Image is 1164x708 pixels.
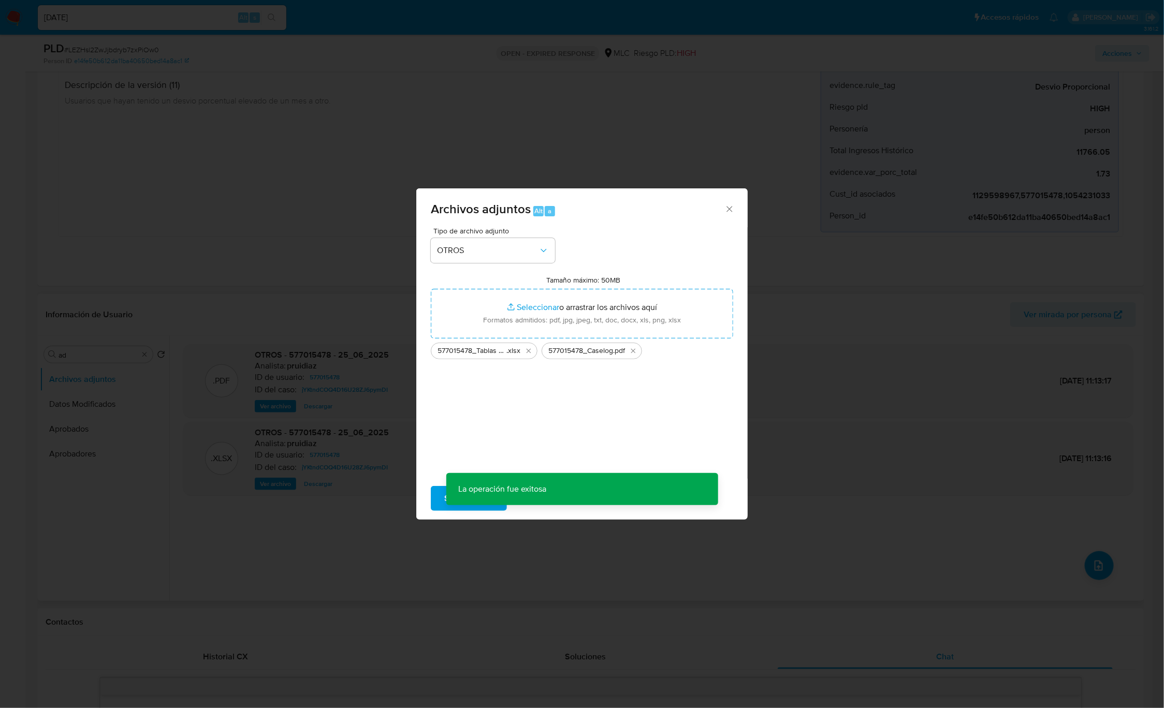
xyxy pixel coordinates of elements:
span: Archivos adjuntos [431,200,531,218]
span: .xlsx [506,346,520,356]
span: 577015478_Caselog [548,346,613,356]
label: Tamaño máximo: 50MB [547,275,621,285]
button: Subir archivo [431,486,507,511]
span: OTROS [437,245,539,256]
span: 577015478_Tablas Transaccionales 1.4.0 [438,346,506,356]
span: a [548,206,551,216]
button: OTROS [431,238,555,263]
p: La operación fue exitosa [446,473,559,505]
span: Tipo de archivo adjunto [433,227,558,234]
button: Eliminar 577015478_Caselog.pdf [627,345,639,357]
span: .pdf [613,346,625,356]
span: Alt [534,206,543,216]
button: Cerrar [724,204,734,213]
span: Subir archivo [444,487,493,510]
ul: Archivos seleccionados [431,338,733,359]
span: Cancelar [525,487,558,510]
button: Eliminar 577015478_Tablas Transaccionales 1.4.0.xlsx [522,345,535,357]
